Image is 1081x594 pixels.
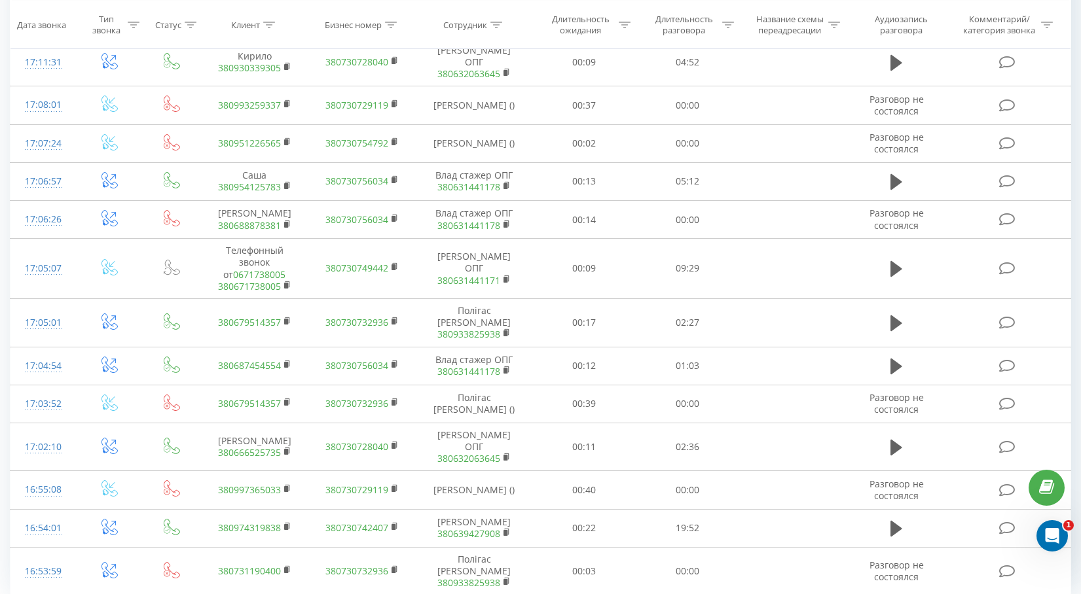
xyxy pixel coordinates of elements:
[416,298,532,347] td: Полігас [PERSON_NAME]
[532,86,636,124] td: 00:37
[218,483,281,496] a: 380997365033
[201,162,308,200] td: Саша
[532,239,636,299] td: 00:09
[532,347,636,385] td: 00:12
[636,347,739,385] td: 01:03
[532,201,636,239] td: 00:14
[870,93,924,117] span: Разговор не состоялся
[437,527,500,540] a: 380639427908
[24,477,64,502] div: 16:55:08
[325,175,388,187] a: 380730756034
[437,576,500,589] a: 380933825938
[231,19,260,30] div: Клиент
[532,162,636,200] td: 00:13
[532,298,636,347] td: 00:17
[88,14,124,36] div: Тип звонка
[233,268,285,281] a: 0671738005
[325,213,388,226] a: 380730756034
[416,471,532,509] td: [PERSON_NAME] ()
[532,385,636,423] td: 00:39
[532,423,636,471] td: 00:11
[416,385,532,423] td: Полігас [PERSON_NAME] ()
[636,162,739,200] td: 05:12
[201,239,308,299] td: Телефонный звонок от
[24,310,64,336] div: 17:05:01
[155,19,181,30] div: Статус
[416,86,532,124] td: [PERSON_NAME] ()
[201,201,308,239] td: [PERSON_NAME]
[325,565,388,577] a: 380730732936
[437,365,500,377] a: 380631441178
[24,434,64,460] div: 17:02:10
[437,274,500,287] a: 380631441171
[859,14,944,36] div: Аудиозапись разговора
[437,219,500,232] a: 380631441178
[416,239,532,299] td: [PERSON_NAME] ОПГ
[636,239,739,299] td: 09:29
[1036,520,1068,551] iframe: Intercom live chat
[325,397,388,410] a: 380730732936
[636,86,739,124] td: 00:00
[961,14,1038,36] div: Комментарий/категория звонка
[24,256,64,281] div: 17:05:07
[755,14,825,36] div: Название схемы переадресации
[218,280,281,292] a: 380671738005
[24,515,64,541] div: 16:54:01
[201,423,308,471] td: [PERSON_NAME]
[636,124,739,162] td: 00:00
[416,347,532,385] td: Влад стажер ОПГ
[416,509,532,547] td: [PERSON_NAME]
[218,397,281,410] a: 380679514357
[325,99,388,111] a: 380730729119
[1063,520,1074,531] span: 1
[24,353,64,379] div: 17:04:54
[218,565,281,577] a: 380731190400
[325,359,388,372] a: 380730756034
[24,169,64,194] div: 17:06:57
[218,219,281,232] a: 380688878381
[870,391,924,415] span: Разговор не состоялся
[24,559,64,584] div: 16:53:59
[443,19,487,30] div: Сотрудник
[218,316,281,328] a: 380679514357
[416,423,532,471] td: [PERSON_NAME] ОПГ
[437,67,500,80] a: 380632063645
[636,298,739,347] td: 02:27
[218,446,281,459] a: 380666525735
[218,521,281,534] a: 380974319838
[325,440,388,453] a: 380730728040
[24,50,64,75] div: 17:11:31
[218,61,281,74] a: 380930339305
[437,181,500,193] a: 380631441178
[416,201,532,239] td: Влад стажер ОПГ
[325,137,388,149] a: 380730754792
[532,38,636,86] td: 00:09
[437,452,500,464] a: 380632063645
[532,124,636,162] td: 00:02
[636,423,739,471] td: 02:36
[636,201,739,239] td: 00:00
[870,559,924,583] span: Разговор не состоялся
[437,328,500,340] a: 380933825938
[201,38,308,86] td: Кирило
[325,56,388,68] a: 380730728040
[532,471,636,509] td: 00:40
[17,19,66,30] div: Дата звонка
[24,391,64,417] div: 17:03:52
[325,19,382,30] div: Бизнес номер
[218,137,281,149] a: 380951226565
[325,483,388,496] a: 380730729119
[416,162,532,200] td: Влад стажер ОПГ
[870,207,924,231] span: Разговор не состоялся
[24,92,64,118] div: 17:08:01
[545,14,615,36] div: Длительность ожидания
[870,131,924,155] span: Разговор не состоялся
[416,124,532,162] td: [PERSON_NAME] ()
[24,207,64,232] div: 17:06:26
[416,38,532,86] td: [PERSON_NAME] ОПГ
[636,38,739,86] td: 04:52
[325,262,388,274] a: 380730749442
[218,181,281,193] a: 380954125783
[636,385,739,423] td: 00:00
[636,509,739,547] td: 19:52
